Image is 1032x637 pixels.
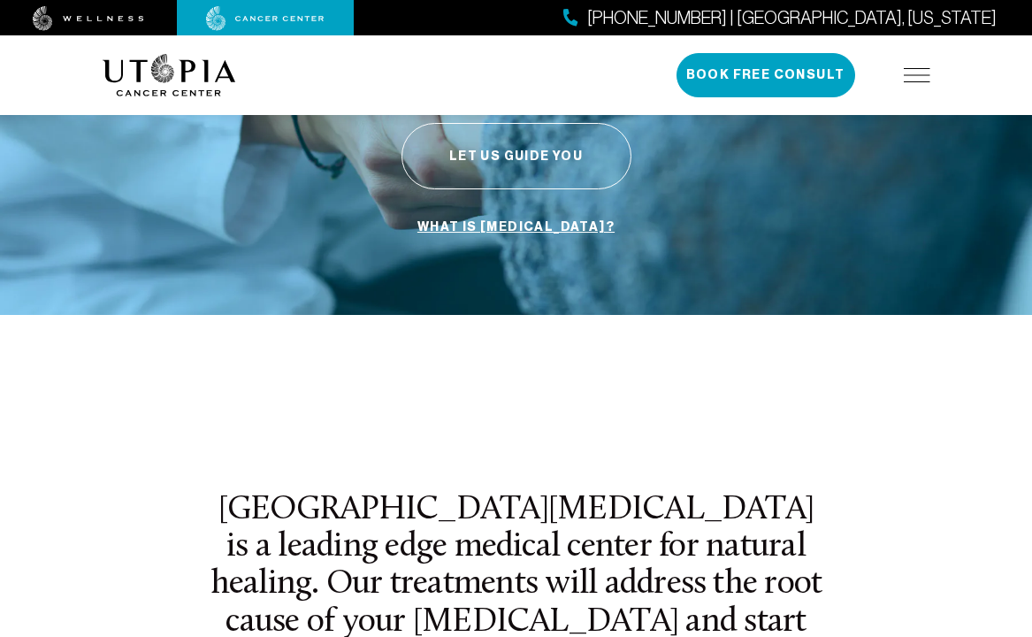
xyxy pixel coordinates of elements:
[413,211,619,244] a: What is [MEDICAL_DATA]?
[587,5,997,31] span: [PHONE_NUMBER] | [GEOGRAPHIC_DATA], [US_STATE]
[563,5,997,31] a: [PHONE_NUMBER] | [GEOGRAPHIC_DATA], [US_STATE]
[206,6,325,31] img: cancer center
[103,54,236,96] img: logo
[904,68,930,82] img: icon-hamburger
[401,123,631,189] button: Let Us Guide You
[677,53,855,97] button: Book Free Consult
[33,6,144,31] img: wellness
